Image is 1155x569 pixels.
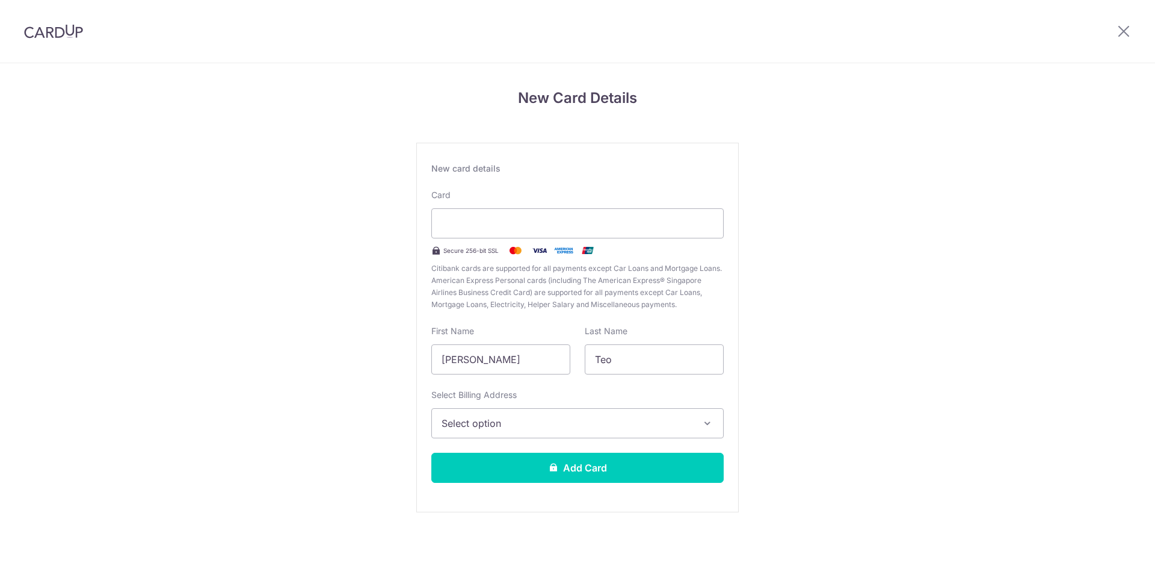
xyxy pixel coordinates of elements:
label: Select Billing Address [431,389,517,401]
img: Mastercard [504,243,528,258]
button: Add Card [431,453,724,483]
input: Cardholder Last Name [585,344,724,375]
h4: New Card Details [416,87,739,109]
span: Select option [442,416,692,431]
span: Secure 256-bit SSL [443,246,499,255]
label: Card [431,189,451,201]
label: Last Name [585,325,627,337]
iframe: Opens a widget where you can find more information [1078,533,1143,563]
img: CardUp [24,24,83,39]
input: Cardholder First Name [431,344,570,375]
div: New card details [431,163,724,175]
span: Citibank cards are supported for all payments except Car Loans and Mortgage Loans. American Expre... [431,263,724,311]
button: Select option [431,408,724,438]
img: .alt.unionpay [576,243,600,258]
img: .alt.amex [552,243,576,258]
label: First Name [431,325,474,337]
iframe: Secure card payment input frame [442,216,713,231]
img: Visa [528,243,552,258]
